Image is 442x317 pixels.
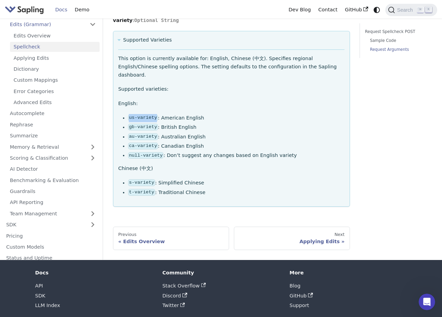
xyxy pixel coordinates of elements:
li: : Don’t suggest any changes based on English variety [128,151,344,160]
p: Supported varieties: [118,85,344,93]
li: : American English [128,114,344,122]
a: Guardrails [6,186,100,196]
a: Twitter [162,303,185,308]
p: This option is currently available for: English, Chinese (中文). Specifies regional English/Chinese... [118,55,344,79]
a: Summarize [6,131,100,140]
a: Sample Code [370,37,427,44]
a: NextApplying Edits [234,227,350,250]
div: Previous [118,232,224,237]
div: Applying Edits [239,238,344,245]
img: Sapling.ai [5,5,44,15]
a: SDK [2,219,86,229]
a: GitHub [341,4,372,15]
a: Dev Blog [285,4,314,15]
strong: variety [113,18,133,23]
code: s-variety [128,179,155,186]
li: : Simplified Chinese [128,179,344,187]
a: Stack Overflow [162,283,206,288]
a: Custom Mappings [10,75,100,85]
a: Blog [290,283,301,288]
summary: Supported Varieties [118,36,344,44]
code: us-variety [128,114,158,121]
code: null-variety [128,152,163,159]
div: Community [162,270,280,276]
li: : British English [128,123,344,132]
a: Team Management [6,208,100,218]
kbd: K [425,7,432,13]
a: SDK [35,293,45,298]
button: Expand sidebar category 'SDK' [86,219,100,229]
li: : Traditional Chinese [128,189,344,197]
code: au-variety [128,133,158,140]
a: Demo [71,4,93,15]
p: Chinese (中文) [118,165,344,173]
span: Optional String [134,18,179,23]
a: Rephrase [6,120,100,129]
a: API [35,283,43,288]
a: Autocomplete [6,109,100,118]
button: Search (Command+K) [385,4,437,16]
a: Support [290,303,309,308]
div: Next [239,232,344,237]
span: Search [395,7,417,13]
a: Request Arguments [370,46,427,53]
a: Discord [162,293,187,298]
a: Edits (Grammar) [6,20,100,30]
iframe: Intercom live chat [419,294,435,310]
a: Request Spellcheck POST [365,29,430,35]
a: Pricing [2,231,100,241]
a: Benchmarking & Evaluation [6,175,100,185]
a: AI Detector [6,164,100,174]
a: Sapling.ai [5,5,46,15]
a: Contact [315,4,341,15]
a: PreviousEdits Overview [113,227,229,250]
li: : Australian English [128,133,344,141]
code: t-variety [128,189,155,196]
a: API Reporting [6,197,100,207]
a: Error Categories [10,86,100,96]
a: Status and Uptime [2,253,100,263]
p: : [113,16,350,25]
code: gb-variety [128,124,158,131]
a: LLM Index [35,303,60,308]
a: Docs [52,4,71,15]
div: Docs [35,270,152,276]
div: Edits Overview [118,238,224,245]
a: Applying Edits [10,53,100,63]
a: Memory & Retrieval [6,142,100,152]
kbd: ⌘ [417,7,424,13]
nav: Docs pages [113,227,350,250]
button: Switch between dark and light mode (currently system mode) [372,5,382,15]
p: English: [118,100,344,108]
a: Scoring & Classification [6,153,100,163]
a: Edits Overview [10,31,100,41]
div: More [290,270,407,276]
a: GitHub [290,293,313,298]
li: : Canadian English [128,142,344,150]
a: Custom Models [2,242,100,252]
a: Dictionary [10,64,100,74]
a: Advanced Edits [10,97,100,107]
code: ca-variety [128,143,158,149]
a: Spellcheck [10,42,100,52]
